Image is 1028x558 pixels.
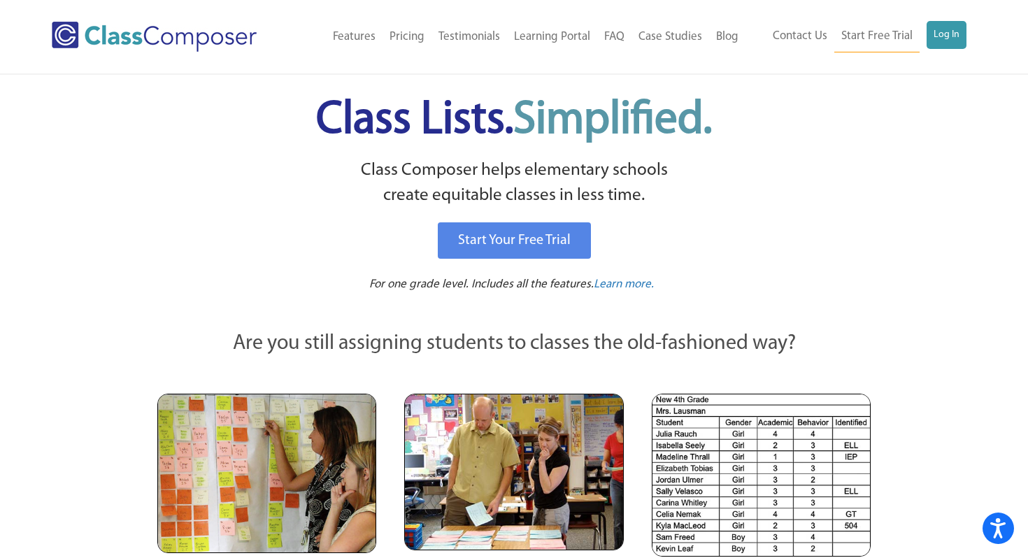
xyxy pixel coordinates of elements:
span: Class Lists. [316,98,712,143]
span: For one grade level. Includes all the features. [369,278,594,290]
span: Start Your Free Trial [458,234,571,248]
a: Log In [927,21,966,49]
a: Start Free Trial [834,21,920,52]
span: Simplified. [513,98,712,143]
a: Learning Portal [507,22,597,52]
a: FAQ [597,22,631,52]
img: Blue and Pink Paper Cards [404,394,623,550]
a: Features [326,22,383,52]
nav: Header Menu [745,21,966,52]
a: Learn more. [594,276,654,294]
a: Contact Us [766,21,834,52]
a: Case Studies [631,22,709,52]
a: Pricing [383,22,431,52]
img: Teachers Looking at Sticky Notes [157,394,376,553]
a: Blog [709,22,745,52]
a: Testimonials [431,22,507,52]
img: Class Composer [52,22,257,52]
p: Class Composer helps elementary schools create equitable classes in less time. [155,158,873,209]
nav: Header Menu [293,22,745,52]
span: Learn more. [594,278,654,290]
img: Spreadsheets [652,394,871,557]
p: Are you still assigning students to classes the old-fashioned way? [157,329,871,359]
a: Start Your Free Trial [438,222,591,259]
